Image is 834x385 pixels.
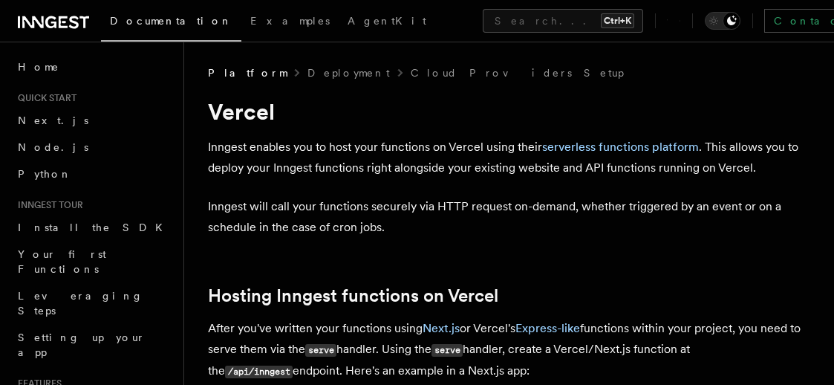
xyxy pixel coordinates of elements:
[241,4,339,40] a: Examples
[483,9,643,33] button: Search...Ctrl+K
[411,65,624,80] a: Cloud Providers Setup
[431,344,463,357] code: serve
[225,366,293,378] code: /api/inngest
[12,282,175,324] a: Leveraging Steps
[12,161,175,187] a: Python
[12,199,83,211] span: Inngest tour
[18,290,143,317] span: Leveraging Steps
[705,12,740,30] button: Toggle dark mode
[208,196,802,238] p: Inngest will call your functions securely via HTTP request on-demand, whether triggered by an eve...
[305,344,336,357] code: serve
[12,134,175,161] a: Node.js
[208,98,802,125] h1: Vercel
[208,318,802,382] p: After you've written your functions using or Vercel's functions within your project, you need to ...
[18,59,59,74] span: Home
[515,321,580,335] a: Express-like
[18,248,106,275] span: Your first Functions
[208,65,287,80] span: Platform
[542,140,699,154] a: serverless functions platform
[101,4,241,42] a: Documentation
[110,15,232,27] span: Documentation
[18,141,88,153] span: Node.js
[423,321,460,335] a: Next.js
[18,114,88,126] span: Next.js
[208,285,498,306] a: Hosting Inngest functions on Vercel
[12,214,175,241] a: Install the SDK
[18,168,72,180] span: Python
[601,13,634,28] kbd: Ctrl+K
[339,4,435,40] a: AgentKit
[18,331,146,358] span: Setting up your app
[250,15,330,27] span: Examples
[12,107,175,134] a: Next.js
[18,221,172,233] span: Install the SDK
[12,324,175,366] a: Setting up your app
[307,65,390,80] a: Deployment
[348,15,426,27] span: AgentKit
[12,54,175,80] a: Home
[12,241,175,282] a: Your first Functions
[12,92,76,104] span: Quick start
[208,137,802,178] p: Inngest enables you to host your functions on Vercel using their . This allows you to deploy your...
